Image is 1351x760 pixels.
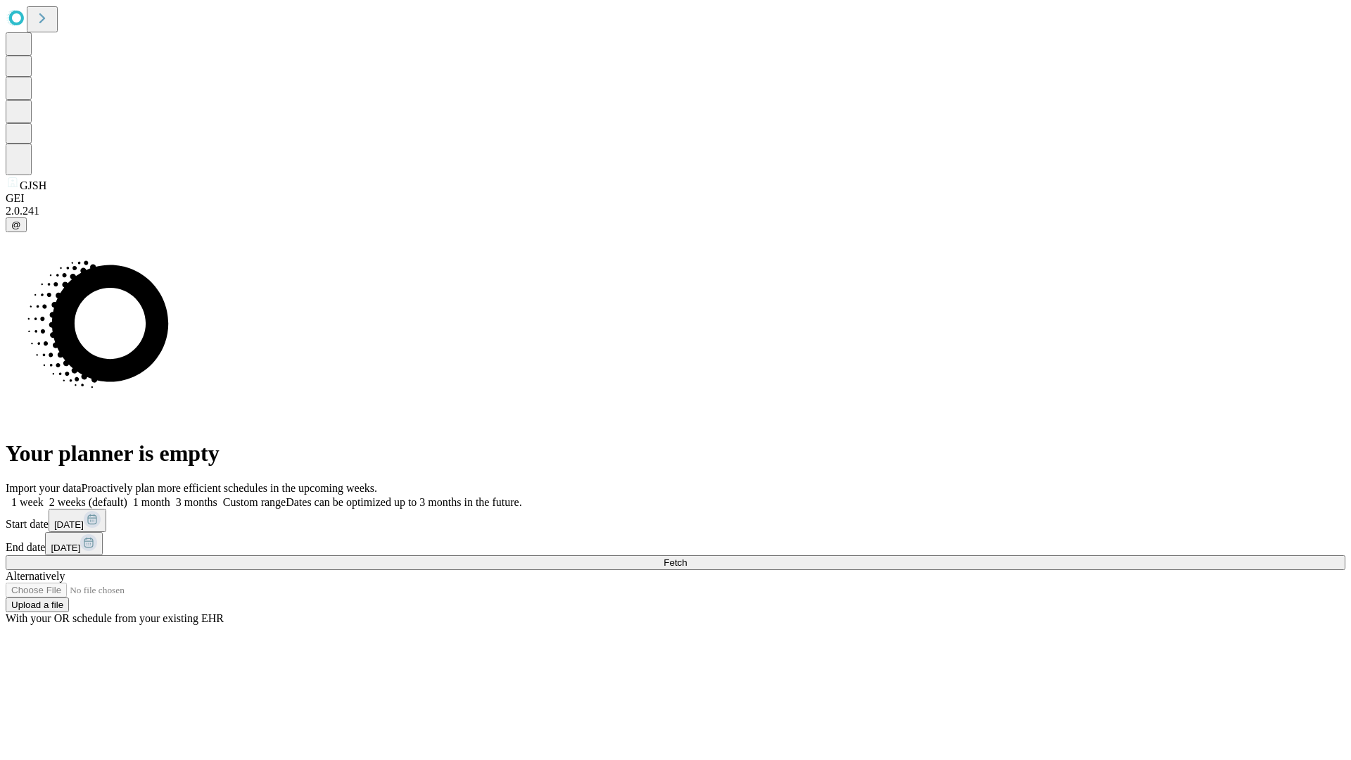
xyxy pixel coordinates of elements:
button: Upload a file [6,597,69,612]
span: Proactively plan more efficient schedules in the upcoming weeks. [82,482,377,494]
div: End date [6,532,1345,555]
span: Import your data [6,482,82,494]
span: GJSH [20,179,46,191]
span: 3 months [176,496,217,508]
span: 2 weeks (default) [49,496,127,508]
button: [DATE] [49,509,106,532]
button: @ [6,217,27,232]
span: 1 week [11,496,44,508]
div: Start date [6,509,1345,532]
span: 1 month [133,496,170,508]
span: @ [11,220,21,230]
span: Dates can be optimized up to 3 months in the future. [286,496,521,508]
button: Fetch [6,555,1345,570]
div: GEI [6,192,1345,205]
span: [DATE] [54,519,84,530]
span: Fetch [664,557,687,568]
div: 2.0.241 [6,205,1345,217]
h1: Your planner is empty [6,441,1345,467]
button: [DATE] [45,532,103,555]
span: Alternatively [6,570,65,582]
span: Custom range [223,496,286,508]
span: With your OR schedule from your existing EHR [6,612,224,624]
span: [DATE] [51,543,80,553]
